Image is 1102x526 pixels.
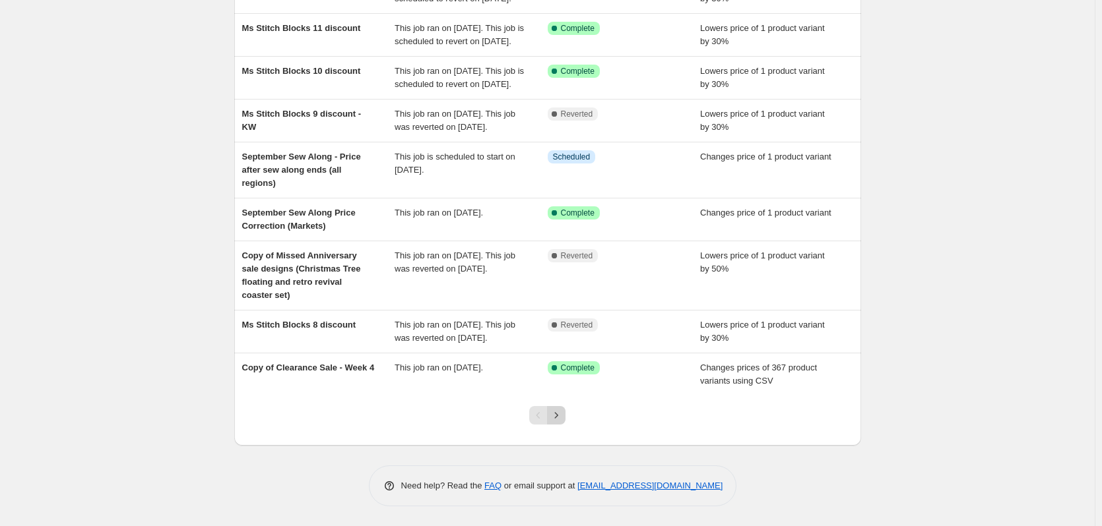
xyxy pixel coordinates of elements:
span: This job ran on [DATE]. This job was reverted on [DATE]. [395,320,515,343]
span: Copy of Clearance Sale - Week 4 [242,363,375,372]
span: September Sew Along Price Correction (Markets) [242,208,356,231]
span: Lowers price of 1 product variant by 50% [700,250,825,274]
span: Complete [561,363,595,373]
span: Copy of Missed Anniversary sale designs (Christmas Tree floating and retro revival coaster set) [242,250,361,300]
a: FAQ [484,481,502,490]
span: Changes price of 1 product variant [700,208,831,218]
span: Ms Stitch Blocks 9 discount - KW [242,109,362,132]
span: Reverted [561,109,593,119]
span: Reverted [561,250,593,261]
span: Ms Stitch Blocks 8 discount [242,320,356,330]
span: Lowers price of 1 product variant by 30% [700,320,825,343]
span: This job is scheduled to start on [DATE]. [395,152,515,175]
button: Next [547,406,566,424]
span: Lowers price of 1 product variant by 30% [700,23,825,46]
span: Complete [561,23,595,34]
span: Changes price of 1 product variant [700,152,831,161]
span: Ms Stitch Blocks 11 discount [242,23,361,33]
span: Ms Stitch Blocks 10 discount [242,66,361,76]
span: Complete [561,208,595,218]
span: September Sew Along - Price after sew along ends (all regions) [242,152,361,188]
span: This job ran on [DATE]. [395,208,483,218]
span: Complete [561,66,595,76]
nav: Pagination [529,406,566,424]
span: This job ran on [DATE]. This job was reverted on [DATE]. [395,109,515,132]
span: Lowers price of 1 product variant by 30% [700,109,825,132]
a: [EMAIL_ADDRESS][DOMAIN_NAME] [577,481,723,490]
span: Need help? Read the [401,481,485,490]
span: This job ran on [DATE]. [395,363,483,372]
span: This job ran on [DATE]. This job is scheduled to revert on [DATE]. [395,66,524,89]
span: Lowers price of 1 product variant by 30% [700,66,825,89]
span: This job ran on [DATE]. This job was reverted on [DATE]. [395,250,515,274]
span: This job ran on [DATE]. This job is scheduled to revert on [DATE]. [395,23,524,46]
span: or email support at [502,481,577,490]
span: Reverted [561,320,593,330]
span: Scheduled [553,152,591,162]
span: Changes prices of 367 product variants using CSV [700,363,817,386]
